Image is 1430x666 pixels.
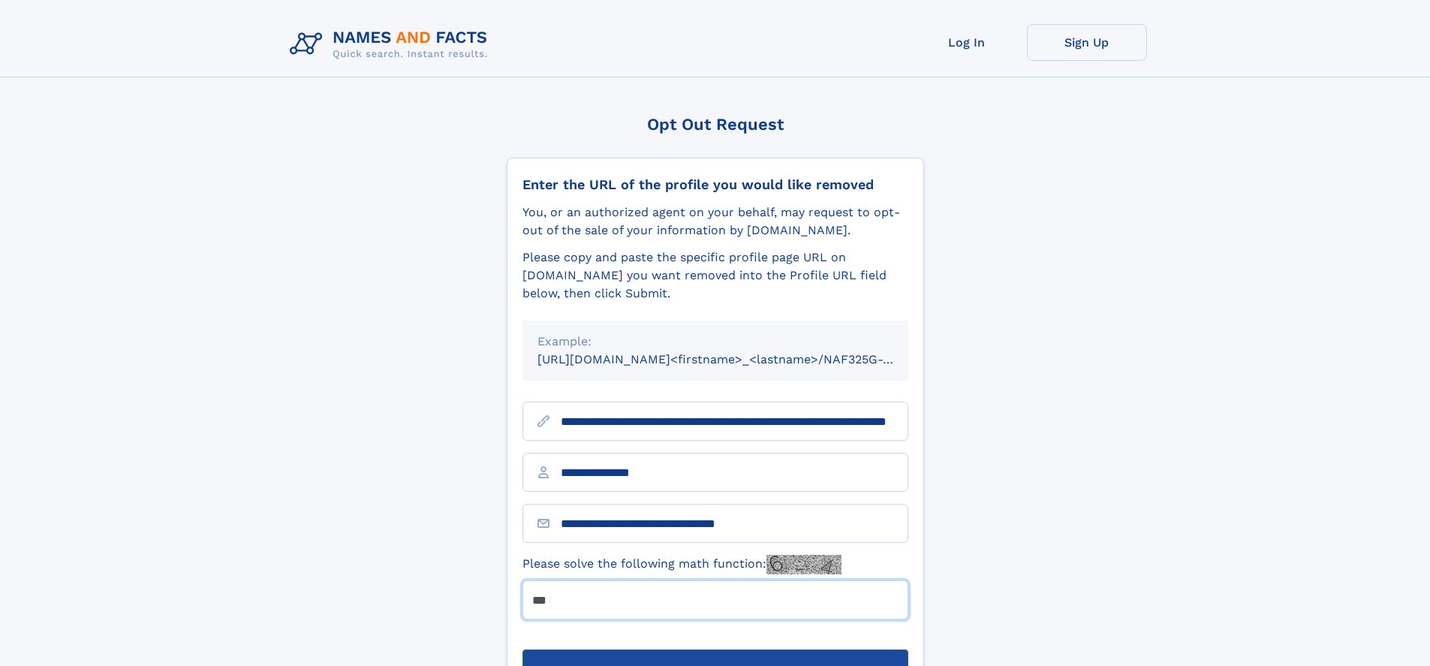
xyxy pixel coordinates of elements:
[522,176,908,193] div: Enter the URL of the profile you would like removed
[537,333,893,351] div: Example:
[522,249,908,303] div: Please copy and paste the specific profile page URL on [DOMAIN_NAME] you want removed into the Pr...
[284,24,500,65] img: Logo Names and Facts
[1027,24,1147,61] a: Sign Up
[907,24,1027,61] a: Log In
[522,203,908,240] div: You, or an authorized agent on your behalf, may request to opt-out of the sale of your informatio...
[507,115,924,134] div: Opt Out Request
[522,555,841,574] label: Please solve the following math function:
[537,352,937,366] small: [URL][DOMAIN_NAME]<firstname>_<lastname>/NAF325G-xxxxxxxx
